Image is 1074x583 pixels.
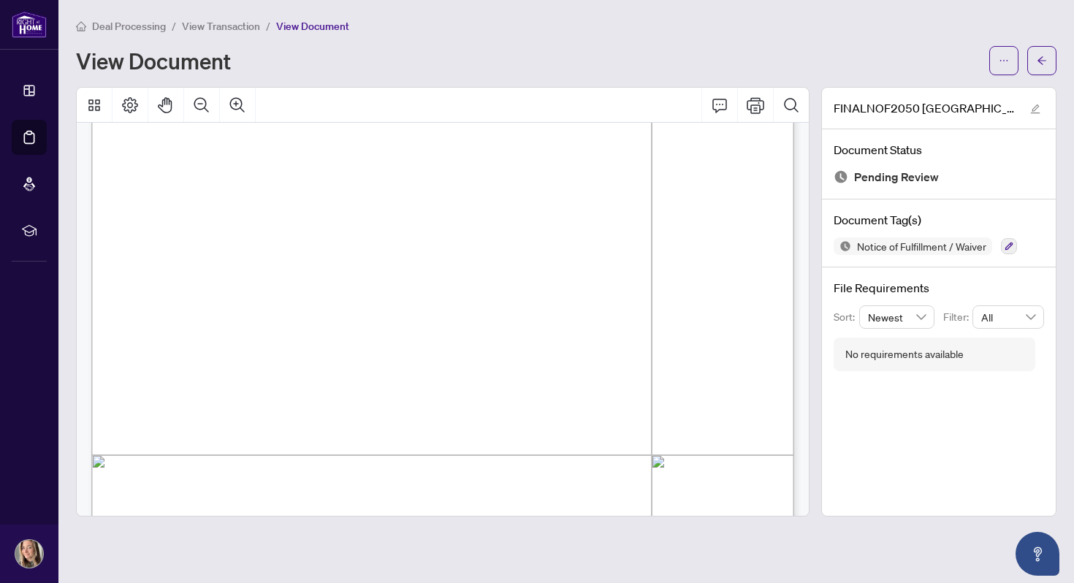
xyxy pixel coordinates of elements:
span: View Transaction [182,20,260,33]
span: edit [1030,104,1040,114]
span: ellipsis [999,56,1009,66]
span: Newest [868,306,926,328]
span: Notice of Fulfillment / Waiver [851,241,992,251]
img: Document Status [834,169,848,184]
h1: View Document [76,49,231,72]
span: Deal Processing [92,20,166,33]
span: View Document [276,20,349,33]
span: home [76,21,86,31]
img: logo [12,11,47,38]
h4: Document Status [834,141,1044,159]
li: / [266,18,270,34]
span: FINALNOF2050 [GEOGRAPHIC_DATA]-07-29 12_36_05 1.pdf [834,99,1016,117]
img: Status Icon [834,237,851,255]
p: Sort: [834,309,859,325]
span: arrow-left [1037,56,1047,66]
span: Pending Review [854,167,939,187]
p: Filter: [943,309,972,325]
li: / [172,18,176,34]
span: All [981,306,1035,328]
h4: File Requirements [834,279,1044,297]
h4: Document Tag(s) [834,211,1044,229]
div: No requirements available [845,346,964,362]
button: Open asap [1016,532,1059,576]
img: Profile Icon [15,540,43,568]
